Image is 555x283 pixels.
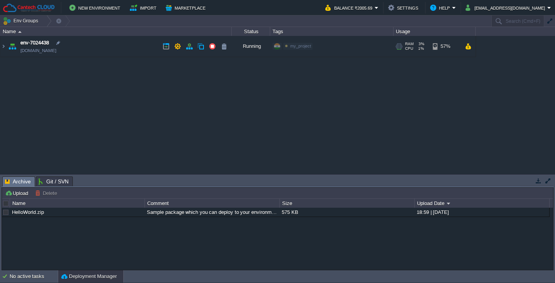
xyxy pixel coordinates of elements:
[417,42,424,46] span: 3%
[145,208,279,217] div: Sample package which you can deploy to your environment. Feel free to delete and upload a package...
[130,3,159,12] button: Import
[325,3,375,12] button: Balance ₹2005.69
[466,3,547,12] button: [EMAIL_ADDRESS][DOMAIN_NAME]
[271,27,393,36] div: Tags
[415,208,549,217] div: 18:59 | [DATE]
[394,27,475,36] div: Usage
[39,177,69,186] span: Git / SVN
[232,27,270,36] div: Status
[388,3,420,12] button: Settings
[10,199,145,208] div: Name
[20,47,56,54] a: [DOMAIN_NAME]
[5,190,30,197] button: Upload
[145,199,279,208] div: Comment
[280,208,414,217] div: 575 KB
[0,36,7,57] img: AMDAwAAAACH5BAEAAAAALAAAAAABAAEAAAICRAEAOw==
[405,42,414,46] span: RAM
[166,3,208,12] button: Marketplace
[35,190,59,197] button: Delete
[1,27,231,36] div: Name
[18,31,22,33] img: AMDAwAAAACH5BAEAAAAALAAAAAABAAEAAAICRAEAOw==
[415,199,549,208] div: Upload Date
[69,3,123,12] button: New Environment
[7,36,18,57] img: AMDAwAAAACH5BAEAAAAALAAAAAABAAEAAAICRAEAOw==
[3,3,55,13] img: Cantech Cloud
[290,44,311,48] span: my_project
[3,15,41,26] button: Env Groups
[433,36,458,57] div: 57%
[405,46,413,51] span: CPU
[232,36,270,57] div: Running
[416,46,424,51] span: 1%
[10,270,58,283] div: No active tasks
[280,199,414,208] div: Size
[20,39,49,47] a: env-7024438
[61,273,117,280] button: Deployment Manager
[5,177,31,186] span: Archive
[430,3,452,12] button: Help
[12,209,44,215] a: HelloWorld.zip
